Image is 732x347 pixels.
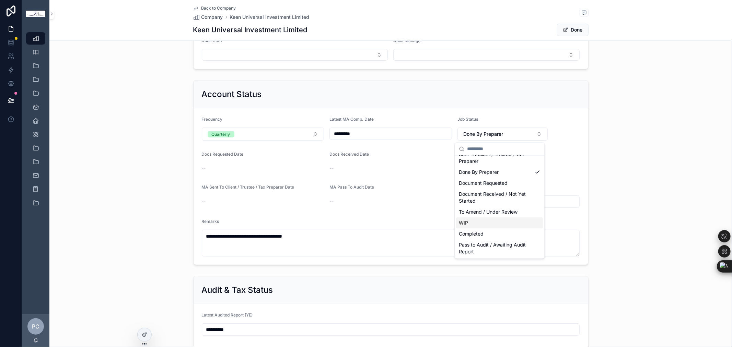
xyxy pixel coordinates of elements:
a: Back to Company [193,5,236,11]
span: Back to Company [201,5,236,11]
a: Company [193,14,223,21]
span: Latest Audited Report (YE) [202,312,253,318]
span: -- [202,198,206,204]
span: PC [32,322,39,331]
span: Sent To Client / Trustee / Tax Preparer [459,151,532,165]
span: Completed [459,230,484,237]
span: MA Sent To Client / Trustee / Tax Preparer Date [202,184,294,190]
img: App logo [26,11,45,17]
span: Company [201,14,223,21]
span: WIP [459,219,468,226]
span: Job Status [457,117,478,122]
span: -- [329,165,334,171]
div: scrollable content [22,27,49,218]
h1: Keen Universal Investment Limited [193,25,307,35]
span: Remarks [202,219,219,224]
span: -- [329,198,334,204]
span: -- [202,165,206,171]
span: Done By Preparer [459,169,499,176]
span: Document Requested [459,180,508,187]
a: Keen Universal Investment Limited [230,14,310,21]
button: Done [557,24,589,36]
h2: Account Status [202,89,262,100]
span: Document Received / Not Yet Started [459,191,532,204]
span: Frequency [202,117,223,122]
button: Select Button [202,49,388,61]
span: Pass to Audit / Awaiting Audit Report [459,241,532,255]
span: Latest MA Comp. Date [329,117,374,122]
h2: Audit & Tax Status [202,285,273,296]
div: Quarterly [212,131,230,137]
span: To Amend / Under Review [459,208,518,215]
span: Docs Received Date [329,152,369,157]
span: Done By Preparer [463,131,503,137]
div: Suggestions [455,156,544,259]
button: Select Button [393,49,580,61]
span: MA Pass To Audit Date [329,184,374,190]
span: Docs Requested Date [202,152,244,157]
button: Select Button [202,128,324,141]
button: Select Button [457,128,548,141]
